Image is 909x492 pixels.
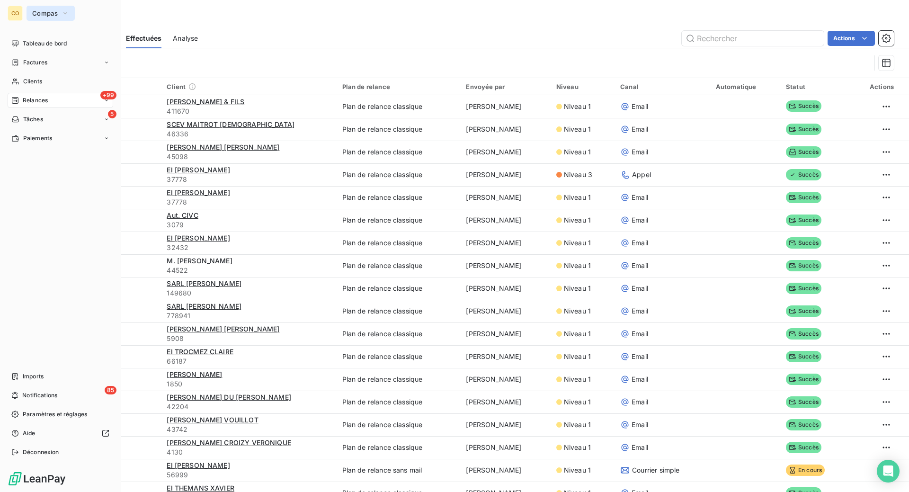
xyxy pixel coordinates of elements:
td: Plan de relance classique [337,345,461,368]
span: SARL [PERSON_NAME] [167,279,241,287]
span: 66187 [167,357,330,366]
span: Email [632,238,648,248]
span: Succès [786,442,821,453]
div: Canal [620,83,704,90]
span: Niveau 1 [564,193,591,202]
span: [PERSON_NAME] [PERSON_NAME] [167,325,279,333]
td: [PERSON_NAME] [460,459,550,482]
span: En cours [786,465,825,476]
td: [PERSON_NAME] [460,186,550,209]
div: Envoyée par [466,83,544,90]
span: [PERSON_NAME] CROIZY VERONIQUE [167,438,291,447]
span: Client [167,83,186,90]
span: EI THEMANS XAVIER [167,484,234,492]
td: Plan de relance sans mail [337,459,461,482]
td: [PERSON_NAME] [460,277,550,300]
span: Email [632,375,648,384]
span: Succès [786,260,821,271]
span: EI [PERSON_NAME] [167,166,230,174]
span: Email [632,102,648,111]
span: 85 [105,386,116,394]
td: Plan de relance classique [337,436,461,459]
span: Niveau 1 [564,352,591,361]
td: [PERSON_NAME] [460,232,550,254]
span: Clients [23,77,42,86]
span: Niveau 1 [564,238,591,248]
span: Déconnexion [23,448,59,456]
span: Succès [786,192,821,203]
span: [PERSON_NAME] [167,370,222,378]
span: [PERSON_NAME] DU [PERSON_NAME] [167,393,291,401]
div: Niveau [556,83,609,90]
td: Plan de relance classique [337,95,461,118]
span: Email [632,329,648,339]
span: Succès [786,124,821,135]
span: 32432 [167,243,330,252]
span: Succès [786,169,821,180]
span: Niveau 1 [564,147,591,157]
span: 56999 [167,470,330,480]
span: 43742 [167,425,330,434]
span: Email [632,306,648,316]
span: Niveau 1 [564,125,591,134]
div: Automatique [716,83,775,90]
span: 3079 [167,220,330,230]
span: Tableau de bord [23,39,67,48]
span: Notifications [22,391,57,400]
td: Plan de relance classique [337,163,461,186]
span: Succès [786,374,821,385]
span: Niveau 3 [564,170,592,179]
td: [PERSON_NAME] [460,345,550,368]
td: [PERSON_NAME] [460,118,550,141]
span: Succès [786,419,821,430]
span: EI [PERSON_NAME] [167,461,230,469]
td: Plan de relance classique [337,186,461,209]
span: Succès [786,237,821,249]
span: Email [632,147,648,157]
span: Succès [786,215,821,226]
span: Succès [786,351,821,362]
span: SARL [PERSON_NAME] [167,302,241,310]
td: [PERSON_NAME] [460,391,550,413]
td: Plan de relance classique [337,254,461,277]
span: Niveau 1 [564,329,591,339]
span: +99 [100,91,116,99]
td: [PERSON_NAME] [460,141,550,163]
span: Email [632,261,648,270]
span: Niveau 1 [564,284,591,293]
span: M. [PERSON_NAME] [167,257,232,265]
td: [PERSON_NAME] [460,322,550,345]
td: Plan de relance classique [337,232,461,254]
span: Niveau 1 [564,215,591,225]
td: Plan de relance classique [337,118,461,141]
span: Niveau 1 [564,420,591,429]
span: Succès [786,305,821,317]
td: [PERSON_NAME] [460,163,550,186]
span: 45098 [167,152,330,161]
div: Plan de relance [342,83,455,90]
span: Aide [23,429,36,438]
td: [PERSON_NAME] [460,254,550,277]
span: Niveau 1 [564,375,591,384]
span: Email [632,125,648,134]
a: Aide [8,426,113,441]
td: [PERSON_NAME] [460,209,550,232]
span: EI [PERSON_NAME] [167,234,230,242]
td: [PERSON_NAME] [460,436,550,459]
span: EI TROCMEZ CLAIRE [167,348,233,356]
span: Email [632,284,648,293]
span: 411670 [167,107,330,116]
span: Effectuées [126,34,162,43]
span: Succès [786,396,821,408]
button: Actions [828,31,875,46]
div: Statut [786,83,842,90]
td: Plan de relance classique [337,141,461,163]
span: Succès [786,100,821,112]
span: Niveau 1 [564,261,591,270]
td: [PERSON_NAME] [460,413,550,436]
td: Plan de relance classique [337,277,461,300]
span: Niveau 1 [564,397,591,407]
span: Compas [32,9,58,17]
span: [PERSON_NAME] [PERSON_NAME] [167,143,279,151]
td: Plan de relance classique [337,368,461,391]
